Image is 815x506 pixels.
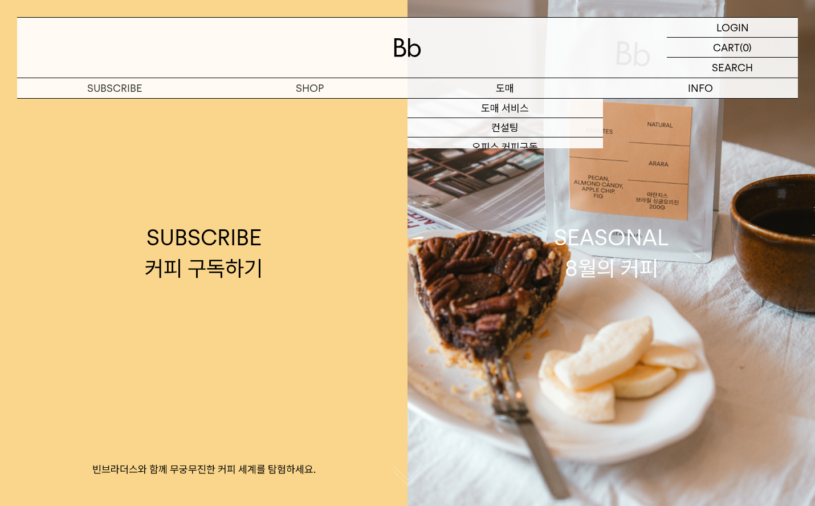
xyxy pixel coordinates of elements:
[716,18,749,37] p: LOGIN
[667,18,798,38] a: LOGIN
[407,137,603,157] a: 오피스 커피구독
[407,99,603,118] a: 도매 서비스
[603,78,798,98] p: INFO
[712,58,753,78] p: SEARCH
[213,78,408,98] a: SHOP
[740,38,752,57] p: (0)
[407,78,603,98] p: 도매
[713,38,740,57] p: CART
[667,38,798,58] a: CART (0)
[394,38,421,57] img: 로고
[407,118,603,137] a: 컨설팅
[145,222,263,283] div: SUBSCRIBE 커피 구독하기
[17,78,213,98] a: SUBSCRIBE
[554,222,669,283] div: SEASONAL 8월의 커피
